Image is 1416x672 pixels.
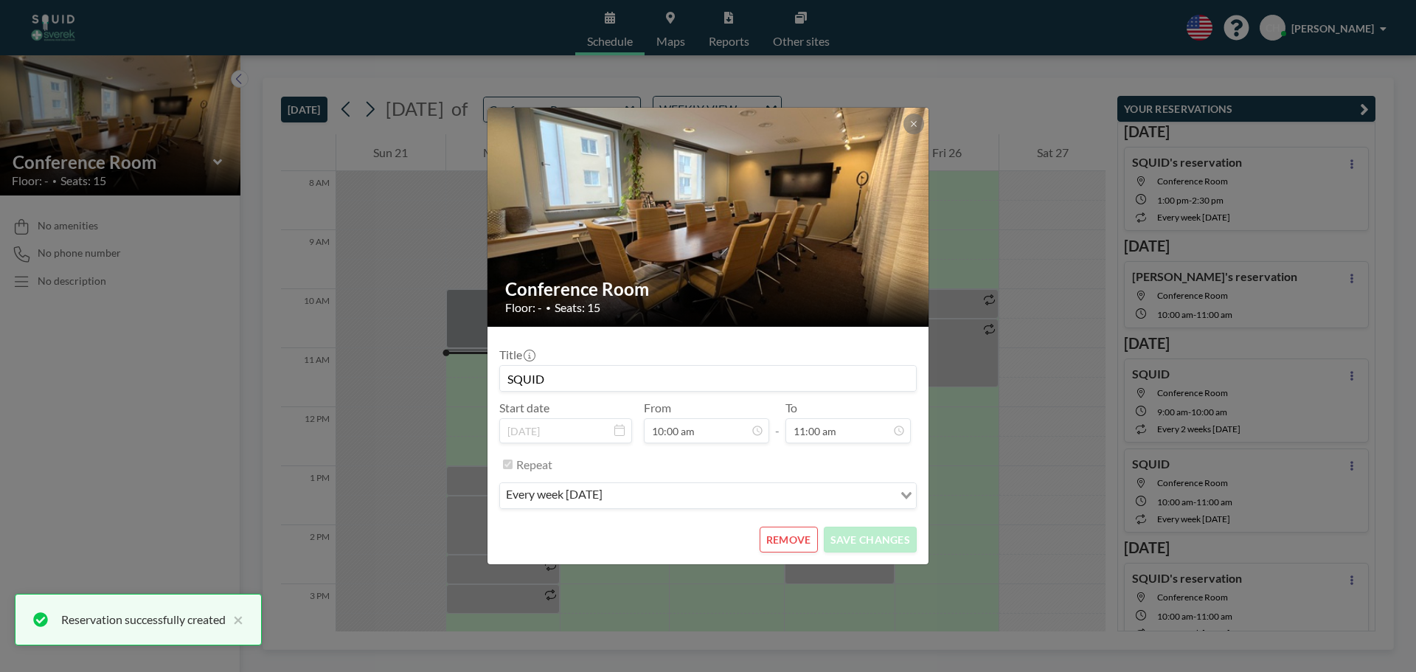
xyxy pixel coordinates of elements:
img: 537.JPG [487,51,930,383]
span: every week [DATE] [503,486,605,505]
button: close [226,611,243,628]
div: Reservation successfully created [61,611,226,628]
span: - [775,406,780,438]
span: Seats: 15 [555,300,600,315]
label: To [785,401,797,415]
label: Start date [499,401,549,415]
label: From [644,401,671,415]
span: Floor: - [505,300,542,315]
label: Title [499,347,534,362]
h2: Conference Room [505,278,912,300]
div: Search for option [500,483,916,508]
span: • [546,302,551,314]
label: Repeat [516,457,552,472]
button: REMOVE [760,527,818,553]
input: (No title) [500,366,916,391]
input: Search for option [607,486,892,505]
button: SAVE CHANGES [824,527,917,553]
